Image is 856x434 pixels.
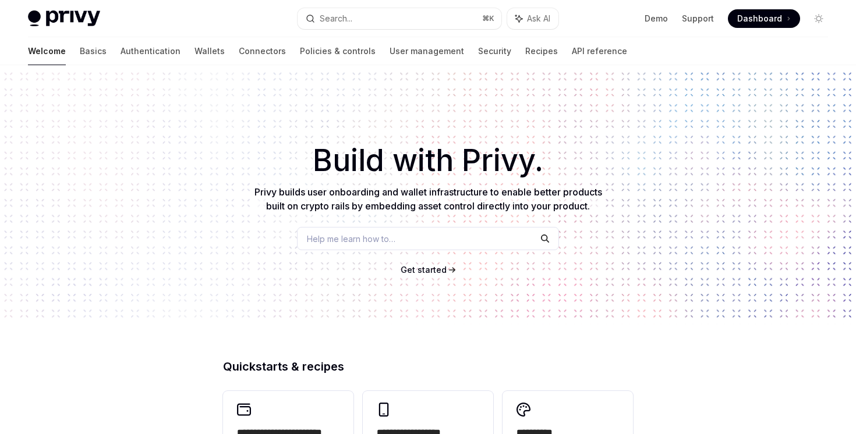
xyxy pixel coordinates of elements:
[401,264,447,276] a: Get started
[298,8,501,29] button: Search...⌘K
[300,37,376,65] a: Policies & controls
[194,37,225,65] a: Wallets
[223,361,344,372] span: Quickstarts & recipes
[507,8,558,29] button: Ask AI
[307,233,395,245] span: Help me learn how to…
[390,37,464,65] a: User management
[121,37,181,65] a: Authentication
[478,37,511,65] a: Security
[682,13,714,24] a: Support
[239,37,286,65] a: Connectors
[572,37,627,65] a: API reference
[482,14,494,23] span: ⌘ K
[809,9,828,28] button: Toggle dark mode
[728,9,800,28] a: Dashboard
[254,186,602,212] span: Privy builds user onboarding and wallet infrastructure to enable better products built on crypto ...
[28,37,66,65] a: Welcome
[80,37,107,65] a: Basics
[401,265,447,275] span: Get started
[737,13,782,24] span: Dashboard
[525,37,558,65] a: Recipes
[320,12,352,26] div: Search...
[313,150,543,171] span: Build with Privy.
[645,13,668,24] a: Demo
[28,10,100,27] img: light logo
[527,13,550,24] span: Ask AI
